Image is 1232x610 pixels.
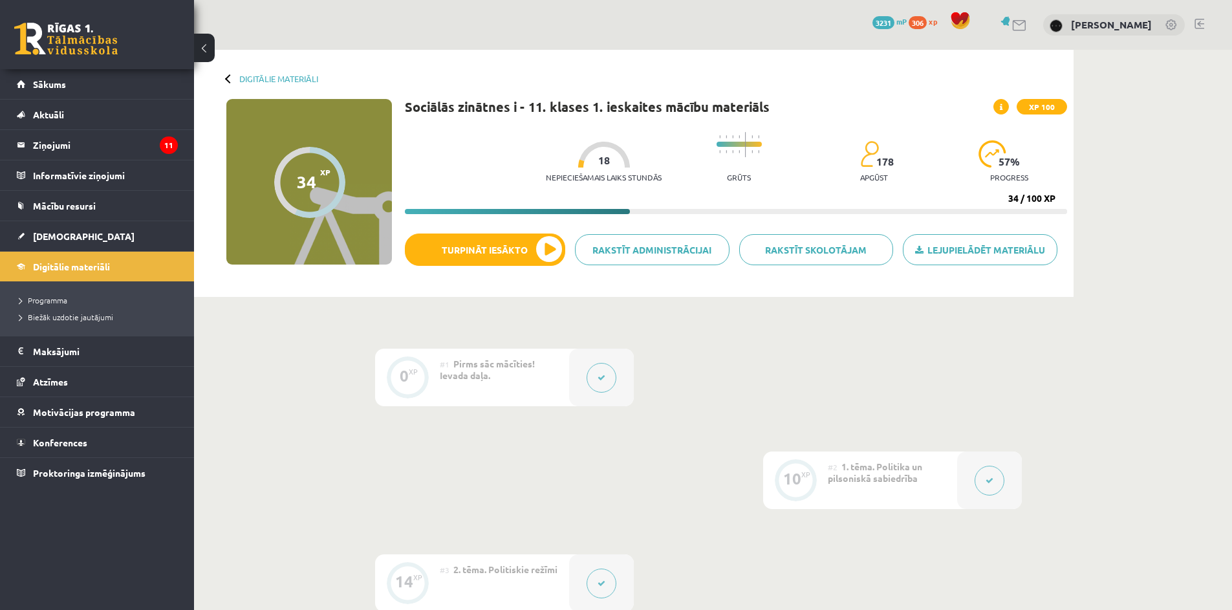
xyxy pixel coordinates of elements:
[17,160,178,190] a: Informatīvie ziņojumi
[17,221,178,251] a: [DEMOGRAPHIC_DATA]
[546,173,662,182] p: Nepieciešamais laiks stundās
[909,16,927,29] span: 306
[19,295,67,305] span: Programma
[33,437,87,448] span: Konferences
[1071,18,1152,31] a: [PERSON_NAME]
[896,16,907,27] span: mP
[17,336,178,366] a: Maksājumi
[17,397,178,427] a: Motivācijas programma
[17,367,178,397] a: Atzīmes
[33,467,146,479] span: Proktoringa izmēģinājums
[17,69,178,99] a: Sākums
[405,99,770,114] h1: Sociālās zinātnes i - 11. klases 1. ieskaites mācību materiāls
[17,252,178,281] a: Digitālie materiāli
[978,140,1006,168] img: icon-progress-161ccf0a02000e728c5f80fcf4c31c7af3da0e1684b2b1d7c360e028c24a22f1.svg
[860,140,879,168] img: students-c634bb4e5e11cddfef0936a35e636f08e4e9abd3cc4e673bd6f9a4125e45ecb1.svg
[19,312,113,322] span: Biežāk uzdotie jautājumi
[903,234,1057,265] a: Lejupielādēt materiālu
[999,156,1021,168] span: 57 %
[719,135,720,138] img: icon-short-line-57e1e144782c952c97e751825c79c345078a6d821885a25fce030b3d8c18986b.svg
[33,109,64,120] span: Aktuāli
[400,370,409,382] div: 0
[17,100,178,129] a: Aktuāli
[1050,19,1063,32] img: Ansis Eglājs
[33,230,135,242] span: [DEMOGRAPHIC_DATA]
[14,23,118,55] a: Rīgas 1. Tālmācības vidusskola
[872,16,907,27] a: 3231 mP
[17,458,178,488] a: Proktoringa izmēģinājums
[719,150,720,153] img: icon-short-line-57e1e144782c952c97e751825c79c345078a6d821885a25fce030b3d8c18986b.svg
[297,172,316,191] div: 34
[413,574,422,581] div: XP
[739,135,740,138] img: icon-short-line-57e1e144782c952c97e751825c79c345078a6d821885a25fce030b3d8c18986b.svg
[739,150,740,153] img: icon-short-line-57e1e144782c952c97e751825c79c345078a6d821885a25fce030b3d8c18986b.svg
[727,173,751,182] p: Grūts
[440,565,449,575] span: #3
[33,261,110,272] span: Digitālie materiāli
[160,136,178,154] i: 11
[33,160,178,190] legend: Informatīvie ziņojumi
[239,74,318,83] a: Digitālie materiāli
[33,200,96,212] span: Mācību resursi
[440,358,535,381] span: Pirms sāc mācīties! Ievada daļa.
[33,78,66,90] span: Sākums
[453,563,557,575] span: 2. tēma. Politiskie režīmi
[19,294,181,306] a: Programma
[320,168,330,177] span: XP
[440,359,449,369] span: #1
[990,173,1028,182] p: progress
[17,130,178,160] a: Ziņojumi11
[872,16,894,29] span: 3231
[732,135,733,138] img: icon-short-line-57e1e144782c952c97e751825c79c345078a6d821885a25fce030b3d8c18986b.svg
[1017,99,1067,114] span: XP 100
[726,135,727,138] img: icon-short-line-57e1e144782c952c97e751825c79c345078a6d821885a25fce030b3d8c18986b.svg
[19,311,181,323] a: Biežāk uzdotie jautājumi
[783,473,801,485] div: 10
[828,461,922,484] span: 1. tēma. Politika un pilsoniskā sabiedrība
[409,368,418,375] div: XP
[598,155,610,166] span: 18
[751,150,753,153] img: icon-short-line-57e1e144782c952c97e751825c79c345078a6d821885a25fce030b3d8c18986b.svg
[801,471,810,478] div: XP
[575,234,729,265] a: Rakstīt administrācijai
[828,462,838,472] span: #2
[726,150,727,153] img: icon-short-line-57e1e144782c952c97e751825c79c345078a6d821885a25fce030b3d8c18986b.svg
[33,406,135,418] span: Motivācijas programma
[17,191,178,221] a: Mācību resursi
[909,16,944,27] a: 306 xp
[33,376,68,387] span: Atzīmes
[745,132,746,157] img: icon-long-line-d9ea69661e0d244f92f715978eff75569469978d946b2353a9bb055b3ed8787d.svg
[739,234,894,265] a: Rakstīt skolotājam
[758,150,759,153] img: icon-short-line-57e1e144782c952c97e751825c79c345078a6d821885a25fce030b3d8c18986b.svg
[860,173,888,182] p: apgūst
[929,16,937,27] span: xp
[758,135,759,138] img: icon-short-line-57e1e144782c952c97e751825c79c345078a6d821885a25fce030b3d8c18986b.svg
[395,576,413,587] div: 14
[33,130,178,160] legend: Ziņojumi
[876,156,894,168] span: 178
[405,234,565,266] button: Turpināt iesākto
[732,150,733,153] img: icon-short-line-57e1e144782c952c97e751825c79c345078a6d821885a25fce030b3d8c18986b.svg
[17,428,178,457] a: Konferences
[751,135,753,138] img: icon-short-line-57e1e144782c952c97e751825c79c345078a6d821885a25fce030b3d8c18986b.svg
[33,336,178,366] legend: Maksājumi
